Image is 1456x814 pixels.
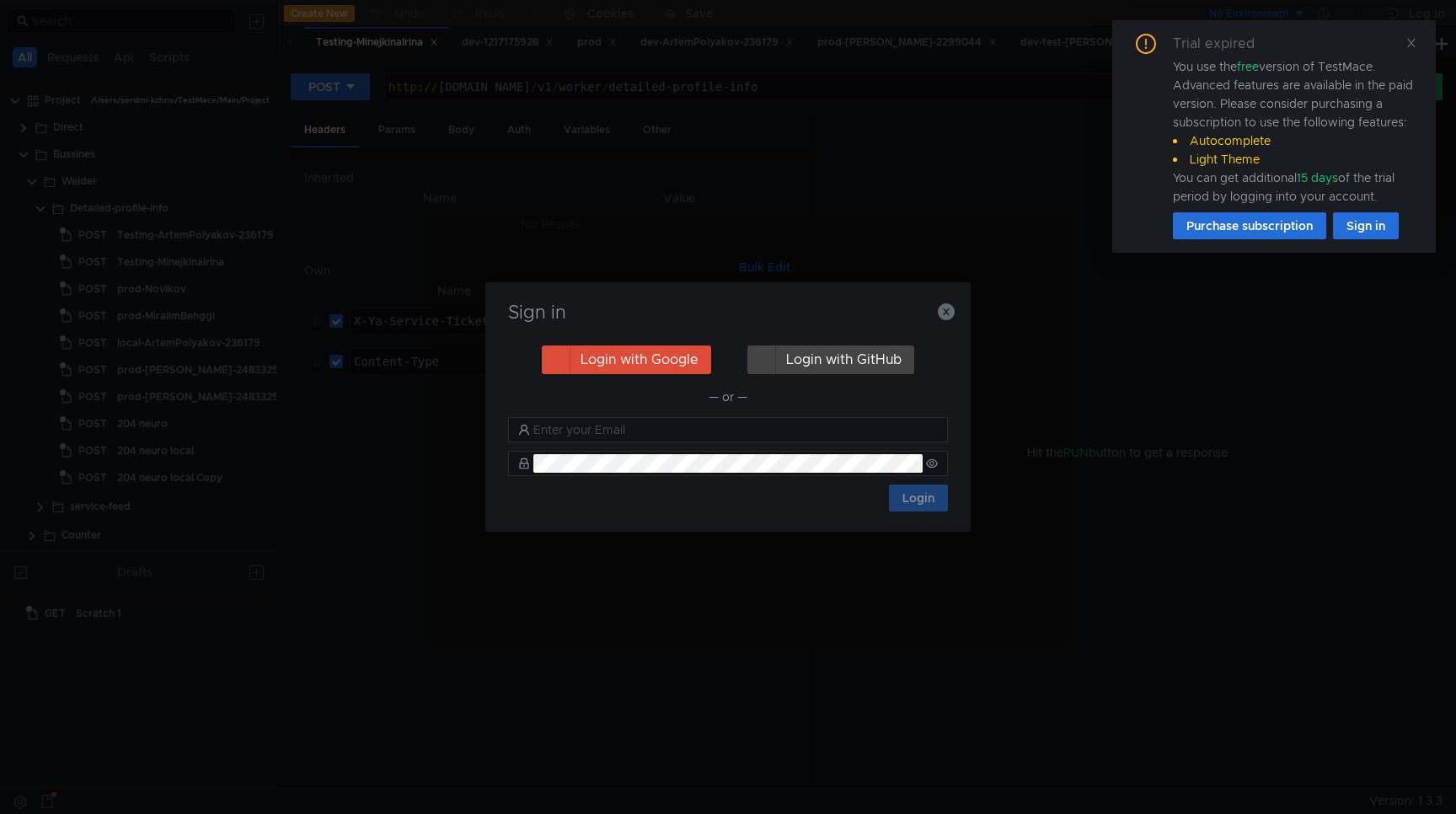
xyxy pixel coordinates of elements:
li: Light Theme [1173,150,1416,169]
button: Login with GitHub [747,345,914,374]
div: You can get additional of the trial period by logging into your account. [1173,169,1416,206]
input: Enter your Email [533,420,938,439]
button: Login with Google [542,345,711,374]
span: free [1237,59,1259,74]
div: Trial expired [1173,34,1275,54]
li: Autocomplete [1173,131,1416,150]
div: You use the version of TestMace. Advanced features are available in the paid version. Please cons... [1173,57,1416,206]
button: Sign in [1333,212,1399,239]
button: Purchase subscription [1173,212,1326,239]
div: — or — [508,387,948,407]
h3: Sign in [506,303,950,323]
span: 15 days [1297,170,1338,185]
